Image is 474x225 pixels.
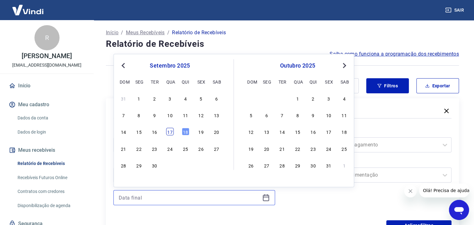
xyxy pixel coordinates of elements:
div: Choose terça-feira, 30 de setembro de 2025 [278,95,286,102]
div: Choose segunda-feira, 6 de outubro de 2025 [263,111,270,119]
div: Choose sábado, 6 de setembro de 2025 [213,95,220,102]
div: Choose domingo, 28 de setembro de 2025 [120,162,127,169]
div: Choose quarta-feira, 1 de outubro de 2025 [166,162,174,169]
div: Choose sábado, 11 de outubro de 2025 [341,111,348,119]
button: Meu cadastro [8,98,86,112]
div: Choose sábado, 1 de novembro de 2025 [341,162,348,169]
div: Choose sexta-feira, 26 de setembro de 2025 [197,145,205,152]
p: / [167,29,169,36]
div: R [34,25,60,50]
div: Choose quinta-feira, 11 de setembro de 2025 [182,111,189,119]
div: Choose segunda-feira, 20 de outubro de 2025 [263,145,270,152]
div: Choose quarta-feira, 3 de setembro de 2025 [166,95,174,102]
div: seg [263,78,270,85]
div: sex [197,78,205,85]
div: Choose segunda-feira, 27 de outubro de 2025 [263,162,270,169]
div: Choose sexta-feira, 10 de outubro de 2025 [325,111,332,119]
div: Choose sexta-feira, 3 de outubro de 2025 [197,162,205,169]
div: Choose sábado, 20 de setembro de 2025 [213,128,220,135]
div: month 2025-09 [119,94,221,170]
div: Choose quinta-feira, 2 de outubro de 2025 [182,162,189,169]
button: Next Month [341,62,348,69]
div: Choose sábado, 13 de setembro de 2025 [213,111,220,119]
div: sab [341,78,348,85]
div: dom [247,78,255,85]
div: Choose terça-feira, 21 de outubro de 2025 [278,145,286,152]
div: qui [310,78,317,85]
div: Choose domingo, 26 de outubro de 2025 [247,162,255,169]
a: Relatório de Recebíveis [15,157,86,170]
div: Choose terça-feira, 16 de setembro de 2025 [151,128,158,135]
div: Choose quarta-feira, 22 de outubro de 2025 [294,145,301,152]
img: Vindi [8,0,48,19]
button: Sair [444,4,466,16]
div: outubro 2025 [247,62,349,69]
a: Contratos com credores [15,185,86,198]
div: ter [278,78,286,85]
div: Choose segunda-feira, 29 de setembro de 2025 [263,95,270,102]
div: Choose segunda-feira, 15 de setembro de 2025 [135,128,143,135]
div: Choose sexta-feira, 5 de setembro de 2025 [197,95,205,102]
div: Choose quinta-feira, 30 de outubro de 2025 [310,162,317,169]
div: Choose sexta-feira, 19 de setembro de 2025 [197,128,205,135]
div: Choose quarta-feira, 1 de outubro de 2025 [294,95,301,102]
div: Choose terça-feira, 2 de setembro de 2025 [151,95,158,102]
div: Choose quinta-feira, 23 de outubro de 2025 [310,145,317,152]
button: Filtros [366,78,409,93]
iframe: Botão para abrir a janela de mensagens [449,200,469,220]
div: Choose sexta-feira, 3 de outubro de 2025 [325,95,332,102]
div: Choose domingo, 7 de setembro de 2025 [120,111,127,119]
div: Choose sexta-feira, 12 de setembro de 2025 [197,111,205,119]
div: seg [135,78,143,85]
div: Choose sábado, 18 de outubro de 2025 [341,128,348,135]
div: Choose domingo, 14 de setembro de 2025 [120,128,127,135]
div: Choose quinta-feira, 16 de outubro de 2025 [310,128,317,135]
div: ter [151,78,158,85]
div: Choose sexta-feira, 31 de outubro de 2025 [325,162,332,169]
div: Choose quarta-feira, 17 de setembro de 2025 [166,128,174,135]
p: [EMAIL_ADDRESS][DOMAIN_NAME] [12,62,81,69]
div: Choose quinta-feira, 25 de setembro de 2025 [182,145,189,152]
div: Choose quinta-feira, 2 de outubro de 2025 [310,95,317,102]
div: Choose quarta-feira, 15 de outubro de 2025 [294,128,301,135]
button: Exportar [416,78,459,93]
a: Dados de login [15,126,86,139]
div: Choose terça-feira, 30 de setembro de 2025 [151,162,158,169]
div: Choose segunda-feira, 1 de setembro de 2025 [135,95,143,102]
div: Choose sábado, 4 de outubro de 2025 [213,162,220,169]
button: Meus recebíveis [8,143,86,157]
label: Tipo de Movimentação [291,159,451,166]
button: Previous Month [119,62,127,69]
div: Choose quarta-feira, 8 de outubro de 2025 [294,111,301,119]
label: Forma de Pagamento [291,129,451,136]
input: Data final [119,193,260,202]
div: Choose segunda-feira, 22 de setembro de 2025 [135,145,143,152]
p: Relatório de Recebíveis [172,29,226,36]
div: Choose domingo, 12 de outubro de 2025 [247,128,255,135]
div: Choose quarta-feira, 24 de setembro de 2025 [166,145,174,152]
a: Meus Recebíveis [126,29,165,36]
div: qua [294,78,301,85]
div: Choose quinta-feira, 9 de outubro de 2025 [310,111,317,119]
div: Choose terça-feira, 14 de outubro de 2025 [278,128,286,135]
a: Início [106,29,118,36]
div: Choose domingo, 21 de setembro de 2025 [120,145,127,152]
div: Choose sábado, 27 de setembro de 2025 [213,145,220,152]
div: Choose domingo, 31 de agosto de 2025 [120,95,127,102]
iframe: Mensagem da empresa [419,184,469,197]
div: Choose segunda-feira, 29 de setembro de 2025 [135,162,143,169]
iframe: Fechar mensagem [404,185,417,197]
a: Saiba como funciona a programação dos recebimentos [330,50,459,58]
p: [PERSON_NAME] [22,53,72,59]
span: Olá! Precisa de ajuda? [4,4,53,9]
a: Recebíveis Futuros Online [15,171,86,184]
a: Início [8,79,86,93]
a: Dados da conta [15,112,86,124]
div: Choose domingo, 19 de outubro de 2025 [247,145,255,152]
div: Choose sexta-feira, 17 de outubro de 2025 [325,128,332,135]
div: month 2025-10 [247,94,349,170]
div: Choose quarta-feira, 10 de setembro de 2025 [166,111,174,119]
div: Choose segunda-feira, 13 de outubro de 2025 [263,128,270,135]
